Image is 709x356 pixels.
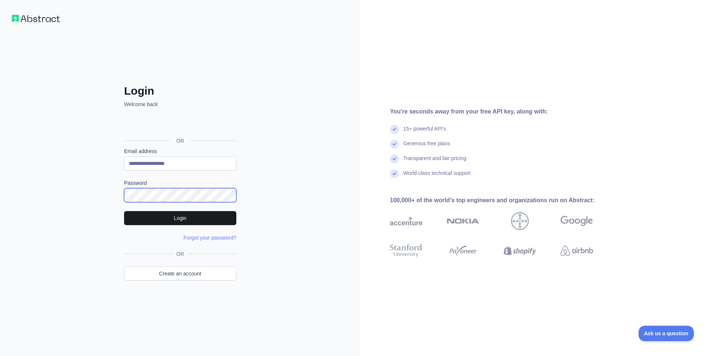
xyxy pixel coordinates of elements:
[390,169,399,178] img: check mark
[390,107,617,116] div: You're seconds away from your free API key, along with:
[403,155,466,169] div: Transparent and fair pricing
[174,250,187,258] span: OR
[184,235,236,241] a: Forgot your password?
[12,15,60,22] img: Workflow
[638,326,694,341] iframe: Toggle Customer Support
[447,243,479,259] img: payoneer
[124,101,236,108] p: Welcome back
[124,211,236,225] button: Login
[124,148,236,155] label: Email address
[504,243,536,259] img: shopify
[403,125,446,140] div: 15+ powerful API's
[390,243,422,259] img: stanford university
[561,243,593,259] img: airbnb
[403,140,450,155] div: Generous free plans
[390,125,399,134] img: check mark
[447,212,479,230] img: nokia
[390,140,399,149] img: check mark
[390,155,399,163] img: check mark
[120,116,239,132] iframe: Sign in with Google Button
[390,212,422,230] img: accenture
[124,267,236,281] a: Create an account
[171,137,190,145] span: OR
[403,169,471,184] div: World-class technical support
[561,212,593,230] img: google
[124,179,236,187] label: Password
[511,212,529,230] img: bayer
[124,84,236,98] h2: Login
[390,196,617,205] div: 100,000+ of the world's top engineers and organizations run on Abstract:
